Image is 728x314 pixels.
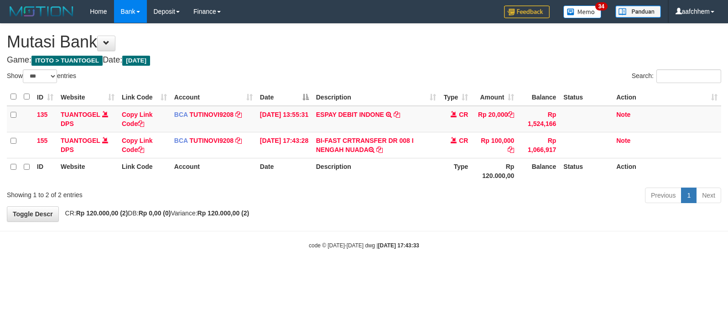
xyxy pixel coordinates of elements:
[312,132,440,158] td: BI-FAST CRTRANSFER DR 008 I NENGAH NUADA
[518,106,560,132] td: Rp 1,524,166
[190,137,234,144] a: TUTINOVI9208
[174,111,188,118] span: BCA
[518,132,560,158] td: Rp 1,066,917
[312,158,440,184] th: Description
[613,158,721,184] th: Action
[31,56,103,66] span: ITOTO > TUANTOGEL
[632,69,721,83] label: Search:
[656,69,721,83] input: Search:
[7,5,76,18] img: MOTION_logo.png
[459,111,468,118] span: CR
[7,69,76,83] label: Show entries
[696,188,721,203] a: Next
[57,106,118,132] td: DPS
[440,88,472,106] th: Type: activate to sort column ascending
[508,146,514,153] a: Copy Rp 100,000 to clipboard
[518,158,560,184] th: Balance
[560,158,613,184] th: Status
[57,158,118,184] th: Website
[7,187,296,199] div: Showing 1 to 2 of 2 entries
[235,137,242,144] a: Copy TUTINOVI9208 to clipboard
[7,56,721,65] h4: Game: Date:
[61,209,250,217] span: CR: DB: Variance:
[616,111,630,118] a: Note
[235,111,242,118] a: Copy TUTINOVI9208 to clipboard
[122,137,153,153] a: Copy Link Code
[459,137,468,144] span: CR
[472,106,518,132] td: Rp 20,000
[23,69,57,83] select: Showentries
[57,88,118,106] th: Website: activate to sort column ascending
[57,132,118,158] td: DPS
[595,2,608,10] span: 34
[394,111,400,118] a: Copy ESPAY DEBIT INDONE to clipboard
[122,111,153,127] a: Copy Link Code
[563,5,602,18] img: Button%20Memo.svg
[309,242,419,249] small: code © [DATE]-[DATE] dwg |
[613,88,721,106] th: Action: activate to sort column ascending
[198,209,250,217] strong: Rp 120.000,00 (2)
[61,137,100,144] a: TUANTOGEL
[560,88,613,106] th: Status
[518,88,560,106] th: Balance
[472,132,518,158] td: Rp 100,000
[33,158,57,184] th: ID
[440,158,472,184] th: Type
[472,158,518,184] th: Rp 120.000,00
[504,5,550,18] img: Feedback.jpg
[378,242,419,249] strong: [DATE] 17:43:33
[316,111,384,118] a: ESPAY DEBIT INDONE
[256,158,312,184] th: Date
[472,88,518,106] th: Amount: activate to sort column ascending
[7,206,59,222] a: Toggle Descr
[256,106,312,132] td: [DATE] 13:55:31
[61,111,100,118] a: TUANTOGEL
[37,111,47,118] span: 135
[33,88,57,106] th: ID: activate to sort column ascending
[76,209,128,217] strong: Rp 120.000,00 (2)
[171,158,256,184] th: Account
[118,88,171,106] th: Link Code: activate to sort column ascending
[312,88,440,106] th: Description: activate to sort column ascending
[139,209,171,217] strong: Rp 0,00 (0)
[171,88,256,106] th: Account: activate to sort column ascending
[190,111,234,118] a: TUTINOVI9208
[174,137,188,144] span: BCA
[122,56,150,66] span: [DATE]
[256,88,312,106] th: Date: activate to sort column descending
[7,33,721,51] h1: Mutasi Bank
[681,188,697,203] a: 1
[616,137,630,144] a: Note
[118,158,171,184] th: Link Code
[615,5,661,18] img: panduan.png
[645,188,681,203] a: Previous
[376,146,383,153] a: Copy BI-FAST CRTRANSFER DR 008 I NENGAH NUADA to clipboard
[256,132,312,158] td: [DATE] 17:43:28
[37,137,47,144] span: 155
[508,111,514,118] a: Copy Rp 20,000 to clipboard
